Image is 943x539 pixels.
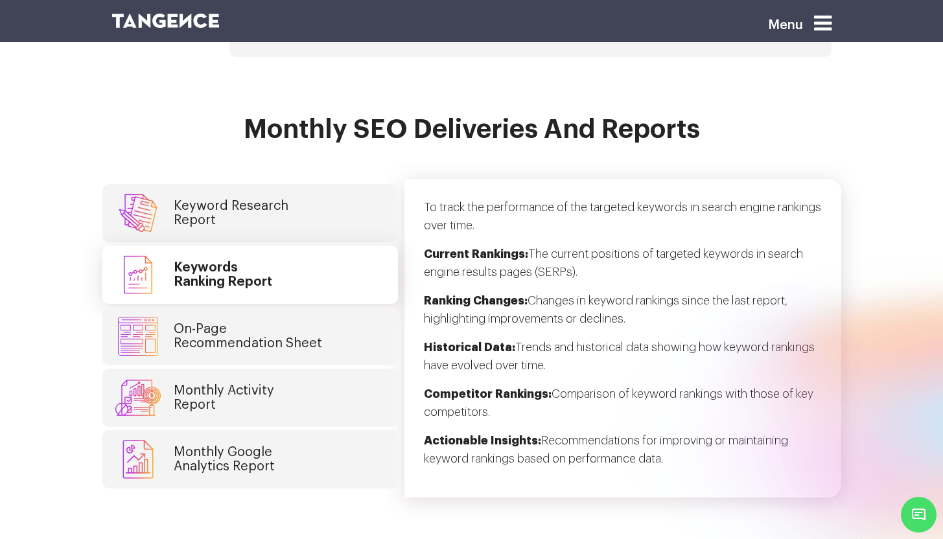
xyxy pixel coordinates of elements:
p: Comparison of keyword rankings with those of key competitors. [424,385,822,431]
h4: Keyword Research Report [174,199,288,227]
img: tab-icon2.svg [115,255,161,294]
h4: On-Page Recommendation Sheet [174,322,322,350]
p: Trends and historical data showing how keyword rankings have evolved over time. [424,338,822,385]
h4: Monthly Activity Report [174,384,274,412]
img: tab-icon1.svg [115,194,161,233]
strong: Historical Data: [424,341,515,353]
p: Changes in keyword rankings since the last report, highlighting improvements or declines. [424,292,822,338]
h4: Keywords Ranking Report [174,260,272,289]
strong: Actionable Insights: [424,435,541,446]
h2: Monthly SEO Deliveries and Reports [112,115,832,159]
img: tab-icon3.svg [115,317,161,356]
img: tab-icon4.svg [115,378,161,417]
img: tab-icon5.svg [115,440,161,479]
strong: Current Rankings: [424,248,528,260]
img: logo SVG [112,14,220,28]
h4: Monthly Google Analytics Report [174,445,275,474]
strong: Competitor Rankings: [424,388,552,400]
strong: Ranking Changes: [424,295,528,306]
p: The current positions of targeted keywords in search engine results pages (SERPs). [424,245,822,292]
span: Chat Widget [901,497,937,533]
p: Recommendations for improving or maintaining keyword rankings based on performance data. [424,431,822,478]
p: To track the performance of the targeted keywords in search engine rankings over time. [424,198,822,245]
